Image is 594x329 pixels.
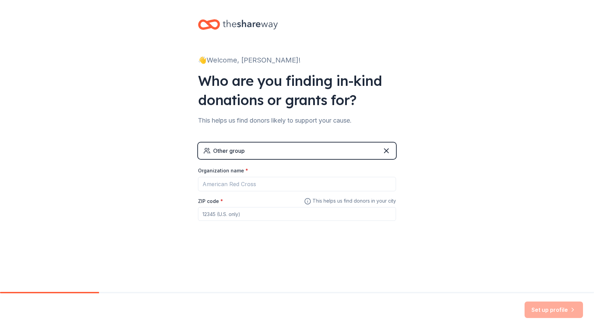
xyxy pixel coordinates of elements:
input: American Red Cross [198,177,396,191]
div: Who are you finding in-kind donations or grants for? [198,71,396,110]
label: ZIP code [198,198,223,205]
div: Other group [213,147,245,155]
span: This helps us find donors in your city [304,197,396,205]
input: 12345 (U.S. only) [198,207,396,221]
label: Organization name [198,167,248,174]
div: 👋 Welcome, [PERSON_NAME]! [198,55,396,66]
div: This helps us find donors likely to support your cause. [198,115,396,126]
